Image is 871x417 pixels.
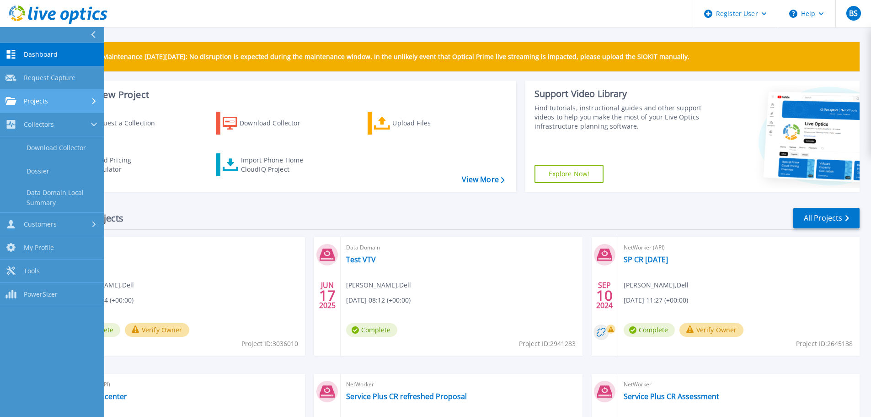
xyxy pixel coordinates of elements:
[346,379,577,390] span: NetWorker
[125,323,189,337] button: Verify Owner
[24,267,40,275] span: Tools
[241,156,312,174] div: Import Phone Home CloudIQ Project
[65,153,167,176] a: Cloud Pricing Calculator
[65,90,504,100] h3: Start a New Project
[624,379,854,390] span: NetWorker
[346,280,411,290] span: [PERSON_NAME] , Dell
[519,339,576,349] span: Project ID: 2941283
[462,175,504,184] a: View More
[346,392,467,401] a: Service Plus CR refreshed Proposal
[534,165,604,183] a: Explore Now!
[534,103,705,131] div: Find tutorials, instructional guides and other support videos to help you make the most of your L...
[24,290,58,298] span: PowerSizer
[319,279,336,312] div: JUN 2025
[24,120,54,129] span: Collectors
[679,323,744,337] button: Verify Owner
[24,220,57,228] span: Customers
[346,243,577,253] span: Data Domain
[216,112,318,135] a: Download Collector
[90,156,163,174] div: Cloud Pricing Calculator
[624,295,688,305] span: [DATE] 11:27 (+00:00)
[849,10,858,17] span: BS
[24,244,54,252] span: My Profile
[793,208,860,228] a: All Projects
[65,112,167,135] a: Request a Collection
[624,323,675,337] span: Complete
[24,50,58,59] span: Dashboard
[240,114,313,132] div: Download Collector
[69,243,299,253] span: Data Domain
[69,379,299,390] span: NetWorker (API)
[624,392,719,401] a: Service Plus CR Assessment
[534,88,705,100] div: Support Video Library
[346,255,376,264] a: Test VTV
[624,243,854,253] span: NetWorker (API)
[596,292,613,299] span: 10
[624,280,689,290] span: [PERSON_NAME] , Dell
[346,295,411,305] span: [DATE] 08:12 (+00:00)
[596,279,613,312] div: SEP 2024
[68,53,689,60] p: Scheduled Maintenance [DATE][DATE]: No disruption is expected during the maintenance window. In t...
[91,114,164,132] div: Request a Collection
[24,74,75,82] span: Request Capture
[624,255,668,264] a: SP CR [DATE]
[241,339,298,349] span: Project ID: 3036010
[319,292,336,299] span: 17
[24,97,48,105] span: Projects
[796,339,853,349] span: Project ID: 2645138
[368,112,470,135] a: Upload Files
[392,114,465,132] div: Upload Files
[346,323,397,337] span: Complete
